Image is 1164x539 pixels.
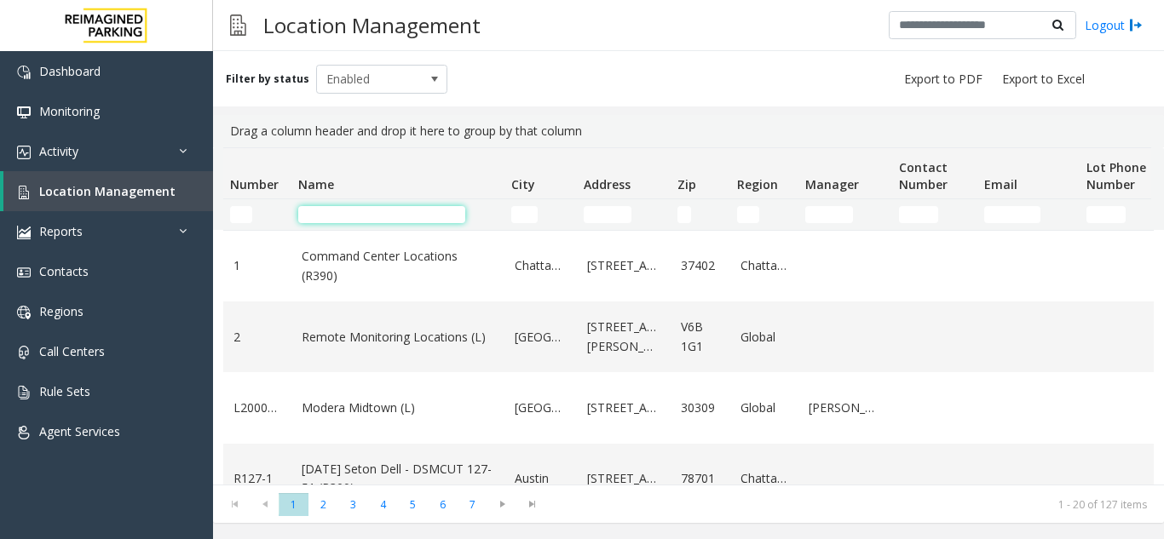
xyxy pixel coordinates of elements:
[291,199,504,230] td: Name Filter
[984,176,1017,192] span: Email
[17,386,31,399] img: 'icon'
[515,469,567,488] a: Austin
[587,399,660,417] a: [STREET_ADDRESS]
[521,497,544,511] span: Go to the last page
[897,67,989,91] button: Export to PDF
[977,199,1080,230] td: Email Filter
[798,199,892,230] td: Manager Filter
[17,186,31,199] img: 'icon'
[458,493,487,516] span: Page 7
[17,226,31,239] img: 'icon'
[904,71,982,88] span: Export to PDF
[584,176,631,192] span: Address
[302,247,494,285] a: Command Center Locations (R390)
[740,256,788,275] a: Chattanooga
[504,199,577,230] td: City Filter
[17,106,31,119] img: 'icon'
[223,115,1154,147] div: Drag a column header and drop it here to group by that column
[39,303,84,319] span: Regions
[428,493,458,516] span: Page 6
[226,72,309,87] label: Filter by status
[233,256,281,275] a: 1
[39,263,89,279] span: Contacts
[302,399,494,417] a: Modera Midtown (L)
[17,266,31,279] img: 'icon'
[302,328,494,347] a: Remote Monitoring Locations (L)
[39,183,176,199] span: Location Management
[737,206,759,223] input: Region Filter
[1086,159,1146,192] span: Lot Phone Number
[298,206,465,223] input: Name Filter
[487,492,517,516] span: Go to the next page
[671,199,730,230] td: Zip Filter
[681,399,720,417] a: 30309
[517,492,547,516] span: Go to the last page
[368,493,398,516] span: Page 4
[740,328,788,347] a: Global
[511,176,535,192] span: City
[557,497,1147,512] kendo-pager-info: 1 - 20 of 127 items
[1129,16,1143,34] img: logout
[17,346,31,359] img: 'icon'
[338,493,368,516] span: Page 3
[255,4,489,46] h3: Location Management
[213,147,1164,485] div: Data table
[39,63,101,79] span: Dashboard
[587,256,660,275] a: [STREET_ADDRESS]
[809,399,882,417] a: [PERSON_NAME]
[587,469,660,488] a: [STREET_ADDRESS]
[39,343,105,359] span: Call Centers
[398,493,428,516] span: Page 5
[230,176,279,192] span: Number
[39,383,90,399] span: Rule Sets
[677,176,696,192] span: Zip
[740,469,788,488] a: Chattanooga
[230,206,252,223] input: Number Filter
[298,176,334,192] span: Name
[39,223,83,239] span: Reports
[899,206,938,223] input: Contact Number Filter
[308,493,338,516] span: Page 2
[230,4,246,46] img: pageIcon
[587,318,660,356] a: [STREET_ADDRESS][PERSON_NAME]
[1086,206,1126,223] input: Lot Phone Number Filter
[302,460,494,498] a: [DATE] Seton Dell - DSMCUT 127-51 (R390)
[1002,71,1085,88] span: Export to Excel
[1085,16,1143,34] a: Logout
[740,399,788,417] a: Global
[737,176,778,192] span: Region
[730,199,798,230] td: Region Filter
[577,199,671,230] td: Address Filter
[233,469,281,488] a: R127-1
[39,423,120,439] span: Agent Services
[677,206,691,223] input: Zip Filter
[584,206,631,223] input: Address Filter
[317,66,421,93] span: Enabled
[515,399,567,417] a: [GEOGRAPHIC_DATA]
[892,199,977,230] td: Contact Number Filter
[17,66,31,79] img: 'icon'
[681,256,720,275] a: 37402
[223,199,291,230] td: Number Filter
[39,143,78,159] span: Activity
[279,493,308,516] span: Page 1
[805,206,853,223] input: Manager Filter
[491,497,514,511] span: Go to the next page
[899,159,948,192] span: Contact Number
[681,469,720,488] a: 78701
[805,176,859,192] span: Manager
[984,206,1040,223] input: Email Filter
[17,306,31,319] img: 'icon'
[3,171,213,211] a: Location Management
[995,67,1092,91] button: Export to Excel
[515,328,567,347] a: [GEOGRAPHIC_DATA]
[233,399,281,417] a: L20000500
[39,103,100,119] span: Monitoring
[17,426,31,439] img: 'icon'
[681,318,720,356] a: V6B 1G1
[233,328,281,347] a: 2
[17,146,31,159] img: 'icon'
[515,256,567,275] a: Chattanooga
[511,206,538,223] input: City Filter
